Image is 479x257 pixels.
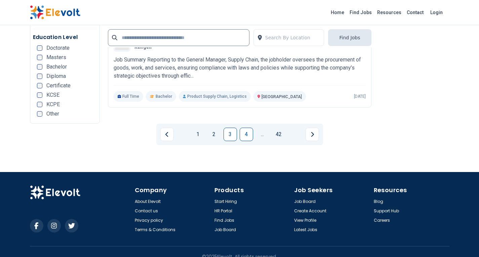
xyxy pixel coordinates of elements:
[374,199,383,204] a: Blog
[354,94,366,99] p: [DATE]
[114,56,366,80] p: Job Summary Reporting to the General Manager, Supply Chain, the jobholder oversees the procuremen...
[374,208,399,214] a: Support Hub
[46,45,70,51] span: Doctorate
[328,7,347,18] a: Home
[256,128,269,141] a: Jump forward
[294,208,326,214] a: Create Account
[207,128,221,141] a: Page 2
[37,102,42,107] input: KCPE
[404,7,426,18] a: Contact
[347,7,374,18] a: Find Jobs
[135,227,175,232] a: Terms & Conditions
[240,128,253,141] a: Page 4
[306,128,319,141] a: Next page
[160,128,174,141] a: Previous page
[374,7,404,18] a: Resources
[46,83,71,88] span: Certificate
[294,185,370,195] h4: Job Seekers
[37,92,42,98] input: KCSE
[224,128,237,141] a: Page 3 is your current page
[114,91,144,102] p: Full Time
[374,185,449,195] h4: Resources
[46,111,59,117] span: Other
[30,5,80,19] img: Elevolt
[191,128,205,141] a: Page 1
[160,128,319,141] ul: Pagination
[445,225,479,257] iframe: Chat Widget
[46,74,66,79] span: Diploma
[214,227,236,232] a: Job Board
[374,218,390,223] a: Careers
[135,208,158,214] a: Contact us
[294,199,316,204] a: Job Board
[156,94,172,99] span: Bachelor
[37,45,42,51] input: Doctorate
[33,33,97,41] h5: Education Level
[328,29,371,46] button: Find Jobs
[37,55,42,60] input: Masters
[262,94,302,99] span: [GEOGRAPHIC_DATA]
[46,92,59,98] span: KCSE
[214,185,290,195] h4: Products
[46,55,66,60] span: Masters
[214,208,232,214] a: HR Portal
[114,35,366,102] a: KengenManager, Procurement, KGN 3KengenJob Summary Reporting to the General Manager, Supply Chain...
[294,218,316,223] a: View Profile
[135,199,161,204] a: About Elevolt
[214,199,237,204] a: Start Hiring
[37,64,42,70] input: Bachelor
[135,185,210,195] h4: Company
[179,91,251,102] p: Product Supply Chain, Logistics
[294,227,317,232] a: Latest Jobs
[46,102,60,107] span: KCPE
[134,44,152,50] span: Kengen
[272,128,285,141] a: Page 42
[135,218,163,223] a: Privacy policy
[30,185,80,200] img: Elevolt
[37,111,42,117] input: Other
[37,74,42,79] input: Diploma
[37,83,42,88] input: Certificate
[426,6,447,19] a: Login
[46,64,67,70] span: Bachelor
[214,218,234,223] a: Find Jobs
